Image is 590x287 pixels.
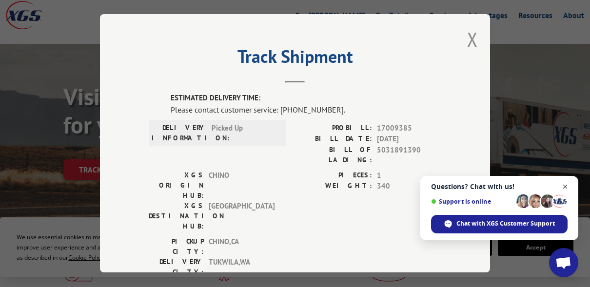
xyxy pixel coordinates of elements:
[209,257,275,277] span: TUKWILA , WA
[295,170,372,181] label: PIECES:
[549,248,578,277] div: Open chat
[377,145,441,165] span: 5031891390
[431,215,568,233] div: Chat with XGS Customer Support
[212,123,277,143] span: Picked Up
[467,26,478,52] button: Close modal
[431,198,513,205] span: Support is online
[209,236,275,257] span: CHINO , CA
[171,104,441,115] div: Please contact customer service: [PHONE_NUMBER].
[171,93,441,104] label: ESTIMATED DELIVERY TIME:
[149,50,441,68] h2: Track Shipment
[149,201,204,231] label: XGS DESTINATION HUB:
[377,123,441,134] span: 17009385
[295,134,372,145] label: BILL DATE:
[295,123,372,134] label: PROBILL:
[559,181,571,193] span: Close chat
[149,236,204,257] label: PICKUP CITY:
[377,181,441,192] span: 340
[295,181,372,192] label: WEIGHT:
[209,201,275,231] span: [GEOGRAPHIC_DATA]
[431,183,568,191] span: Questions? Chat with us!
[149,170,204,201] label: XGS ORIGIN HUB:
[152,123,207,143] label: DELIVERY INFORMATION:
[377,170,441,181] span: 1
[377,134,441,145] span: [DATE]
[209,170,275,201] span: CHINO
[149,257,204,277] label: DELIVERY CITY:
[295,145,372,165] label: BILL OF LADING:
[456,219,555,228] span: Chat with XGS Customer Support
